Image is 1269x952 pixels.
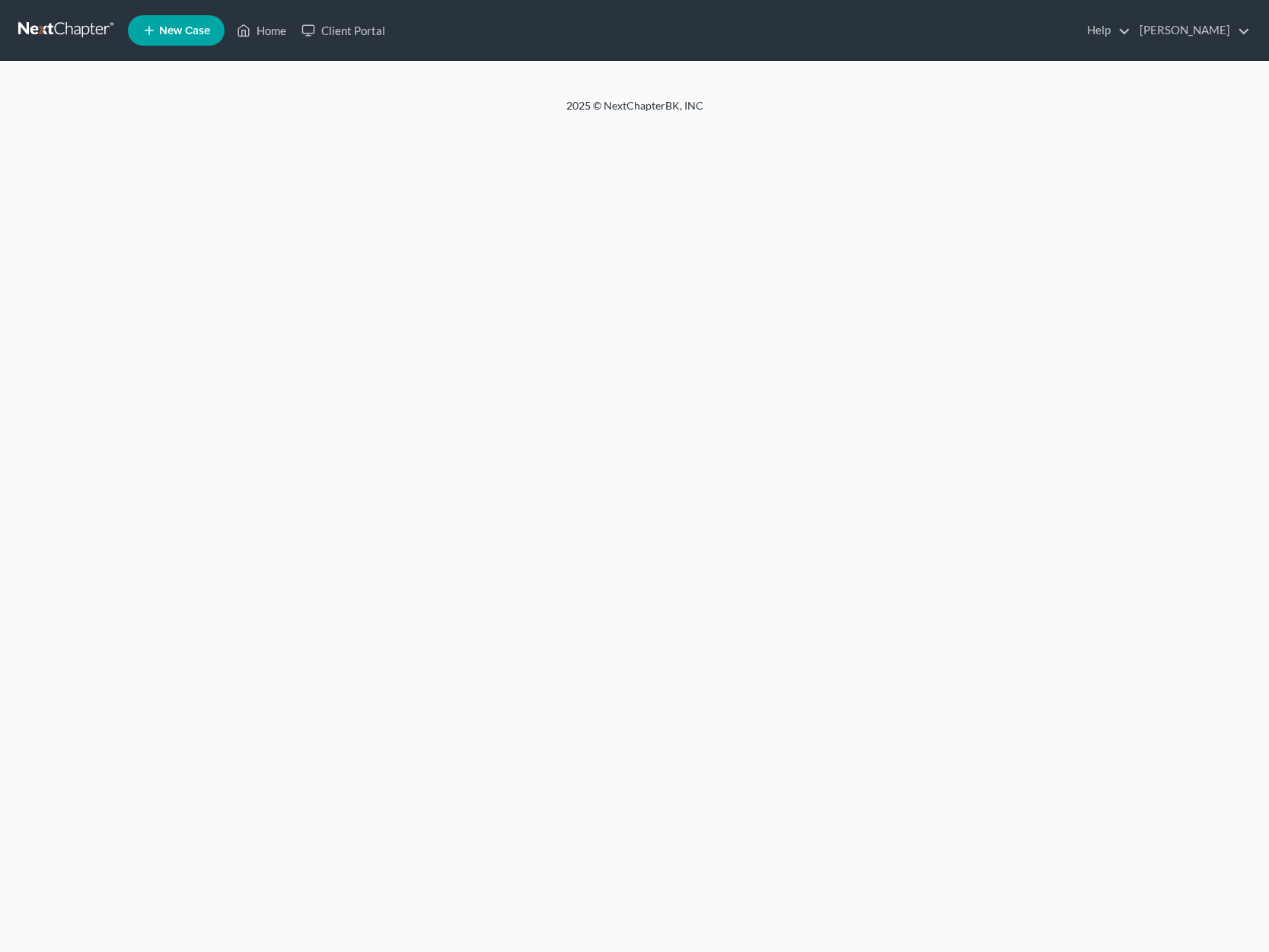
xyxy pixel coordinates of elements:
[1079,17,1130,44] a: Help
[128,15,225,46] new-legal-case-button: New Case
[294,17,393,44] a: Client Portal
[201,98,1069,126] div: 2025 © NextChapterBK, INC
[229,17,294,44] a: Home
[1132,17,1250,44] a: [PERSON_NAME]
